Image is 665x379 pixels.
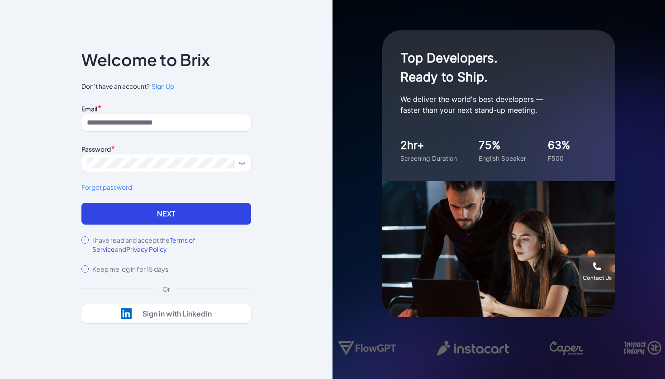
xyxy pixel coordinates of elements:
div: 63% [548,137,570,154]
a: Sign Up [150,82,174,91]
label: I have read and accept the and [92,235,251,254]
div: Or [155,284,177,293]
button: Sign in with LinkedIn [81,304,251,323]
span: Terms of Service [92,236,195,253]
div: 75% [479,137,526,154]
div: 2hr+ [400,137,457,154]
span: Sign Up [152,82,174,90]
span: Don’t have an account? [81,82,251,91]
button: Next [81,203,251,225]
div: English Speaker [479,154,526,163]
div: F500 [548,154,570,163]
div: Screening Duration [400,154,457,163]
h1: Top Developers. Ready to Ship. [400,48,581,86]
button: Contact Us [579,254,615,290]
label: Keep me log in for 15 days [92,264,168,273]
p: Welcome to Brix [81,53,210,67]
a: Forgot password [81,182,251,192]
label: Password [81,145,111,153]
span: Privacy Policy [126,245,167,253]
div: Contact Us [583,274,612,282]
div: Sign in with LinkedIn [142,309,212,318]
label: Email [81,105,97,113]
p: We deliver the world's best developers — faster than your next stand-up meeting. [400,94,581,115]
